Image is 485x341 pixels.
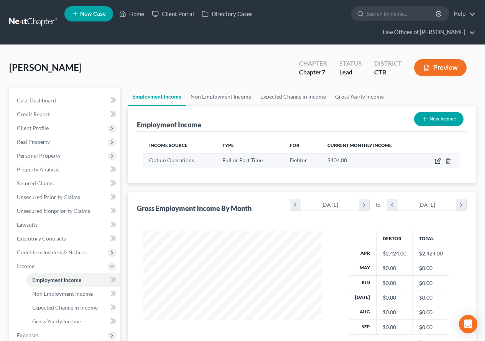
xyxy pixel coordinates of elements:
span: Credit Report [17,111,50,117]
input: Search by name... [367,7,437,21]
th: Aug [349,305,376,320]
td: $2,424.00 [413,246,449,261]
a: Non Employment Income [26,287,120,301]
a: Employment Income [26,273,120,287]
span: Income [17,263,35,269]
span: Optum Operations [149,157,194,163]
a: Employment Income [128,87,186,106]
span: Full or Part Time [222,157,263,163]
a: Property Analysis [11,163,120,176]
div: Lead [339,68,362,77]
td: $0.00 [413,261,449,275]
a: Executory Contracts [11,232,120,245]
span: Unsecured Nonpriority Claims [17,208,90,214]
div: CTB [374,68,402,77]
div: [DATE] [398,199,456,211]
div: $0.00 [383,279,406,287]
a: Help [450,7,475,21]
td: $0.00 [413,305,449,320]
th: Apr [349,246,376,261]
a: Unsecured Priority Claims [11,190,120,204]
div: [DATE] [301,199,359,211]
span: Type [222,142,234,148]
span: Case Dashboard [17,97,56,104]
div: Status [339,59,362,68]
span: Lawsuits [17,221,38,228]
div: $0.00 [383,323,406,331]
span: [PERSON_NAME] [9,62,82,73]
span: Employment Income [32,277,81,283]
td: $0.00 [413,320,449,334]
div: Open Intercom Messenger [459,315,477,333]
th: Jun [349,275,376,290]
button: Preview [414,59,467,76]
a: Expected Change in Income [26,301,120,315]
div: Employment Income [137,120,201,129]
th: Debtor [376,231,413,246]
a: Non Employment Income [186,87,256,106]
span: Gross Yearly Income [32,318,81,325]
span: Debtor [290,157,307,163]
td: $0.00 [413,275,449,290]
a: Secured Claims [11,176,120,190]
a: Credit Report [11,107,120,121]
span: to [376,201,381,209]
th: Sep [349,320,376,334]
i: chevron_right [359,199,369,211]
button: New Income [414,112,464,126]
td: $0.00 [413,290,449,305]
th: May [349,261,376,275]
div: $2,424.00 [383,250,406,257]
span: Personal Property [17,152,61,159]
a: Lawsuits [11,218,120,232]
a: Gross Yearly Income [330,87,388,106]
a: Gross Yearly Income [26,315,120,328]
i: chevron_right [456,199,466,211]
a: Home [115,7,148,21]
span: $404.00 [327,157,347,163]
div: $0.00 [383,308,406,316]
a: Law Offices of [PERSON_NAME] [379,25,475,39]
i: chevron_left [387,199,398,211]
div: $0.00 [383,294,406,301]
span: New Case [80,11,106,17]
a: Directory Cases [198,7,256,21]
span: Income Source [149,142,187,148]
span: Codebtors Insiders & Notices [17,249,87,255]
span: Expenses [17,332,39,338]
div: $0.00 [383,264,406,272]
span: Secured Claims [17,180,54,186]
span: Real Property [17,138,50,145]
span: Expected Change in Income [32,304,98,311]
span: 7 [322,68,325,76]
span: Non Employment Income [32,290,93,297]
th: Total [413,231,449,246]
th: [DATE] [349,290,376,305]
a: Unsecured Nonpriority Claims [11,204,120,218]
div: Chapter [299,68,327,77]
a: Case Dashboard [11,94,120,107]
div: Chapter [299,59,327,68]
span: Executory Contracts [17,235,66,242]
div: District [374,59,402,68]
i: chevron_left [290,199,301,211]
span: Property Analysis [17,166,59,173]
a: Client Portal [148,7,198,21]
span: Current Monthly Income [327,142,392,148]
span: Client Profile [17,125,49,131]
a: Expected Change in Income [256,87,330,106]
div: Gross Employment Income By Month [137,204,252,213]
span: For [290,142,299,148]
span: Unsecured Priority Claims [17,194,80,200]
